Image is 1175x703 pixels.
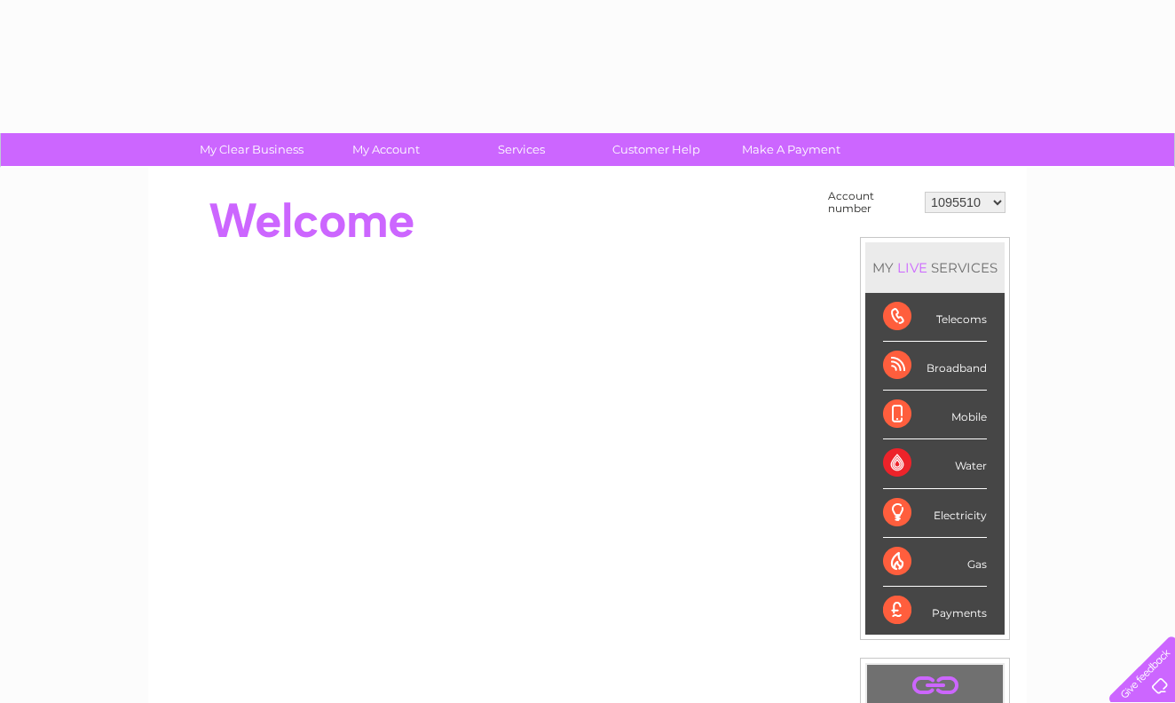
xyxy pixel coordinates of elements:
[883,293,987,342] div: Telecoms
[865,242,1005,293] div: MY SERVICES
[871,669,998,700] a: .
[883,538,987,587] div: Gas
[894,259,931,276] div: LIVE
[178,133,325,166] a: My Clear Business
[883,391,987,439] div: Mobile
[883,489,987,538] div: Electricity
[583,133,729,166] a: Customer Help
[824,186,920,219] td: Account number
[883,342,987,391] div: Broadband
[313,133,460,166] a: My Account
[883,587,987,635] div: Payments
[448,133,595,166] a: Services
[883,439,987,488] div: Water
[718,133,864,166] a: Make A Payment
